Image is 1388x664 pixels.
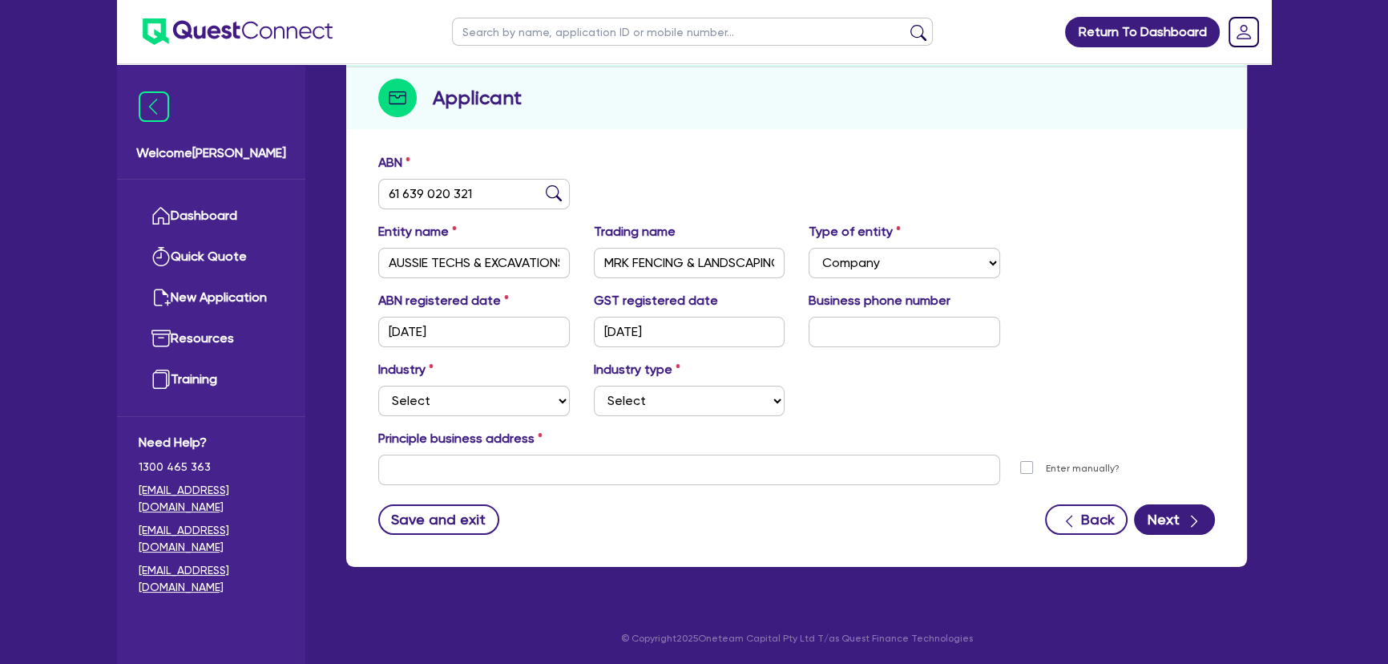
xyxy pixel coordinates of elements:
label: Business phone number [809,291,950,310]
label: Trading name [594,222,676,241]
button: Save and exit [378,504,499,535]
label: Entity name [378,222,457,241]
input: DD / MM / YYYY [378,317,570,347]
input: DD / MM / YYYY [594,317,785,347]
button: Back [1045,504,1128,535]
span: Welcome [PERSON_NAME] [136,144,286,163]
span: Need Help? [139,433,284,452]
label: ABN registered date [378,291,509,310]
input: Search by name, application ID or mobile number... [452,18,933,46]
a: Training [139,359,284,400]
label: Enter manually? [1046,461,1120,476]
a: Dashboard [139,196,284,237]
label: Industry type [594,360,680,379]
a: [EMAIL_ADDRESS][DOMAIN_NAME] [139,482,284,516]
img: step-icon [378,79,417,117]
a: Dropdown toggle [1223,11,1265,53]
label: GST registered date [594,291,718,310]
img: abn-lookup icon [546,185,562,201]
a: Return To Dashboard [1065,17,1220,47]
a: Resources [139,318,284,359]
h2: Applicant [433,83,522,112]
img: quick-quote [151,247,171,266]
img: icon-menu-close [139,91,169,122]
label: Principle business address [378,429,543,448]
label: Industry [378,360,434,379]
label: Type of entity [809,222,901,241]
a: New Application [139,277,284,318]
img: training [151,370,171,389]
a: Quick Quote [139,237,284,277]
label: ABN [378,153,410,172]
img: quest-connect-logo-blue [143,18,333,45]
a: [EMAIL_ADDRESS][DOMAIN_NAME] [139,562,284,596]
span: 1300 465 363 [139,459,284,476]
button: Next [1134,504,1215,535]
a: [EMAIL_ADDRESS][DOMAIN_NAME] [139,522,284,556]
img: resources [151,329,171,348]
p: © Copyright 2025 Oneteam Capital Pty Ltd T/as Quest Finance Technologies [335,631,1258,646]
img: new-application [151,288,171,307]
